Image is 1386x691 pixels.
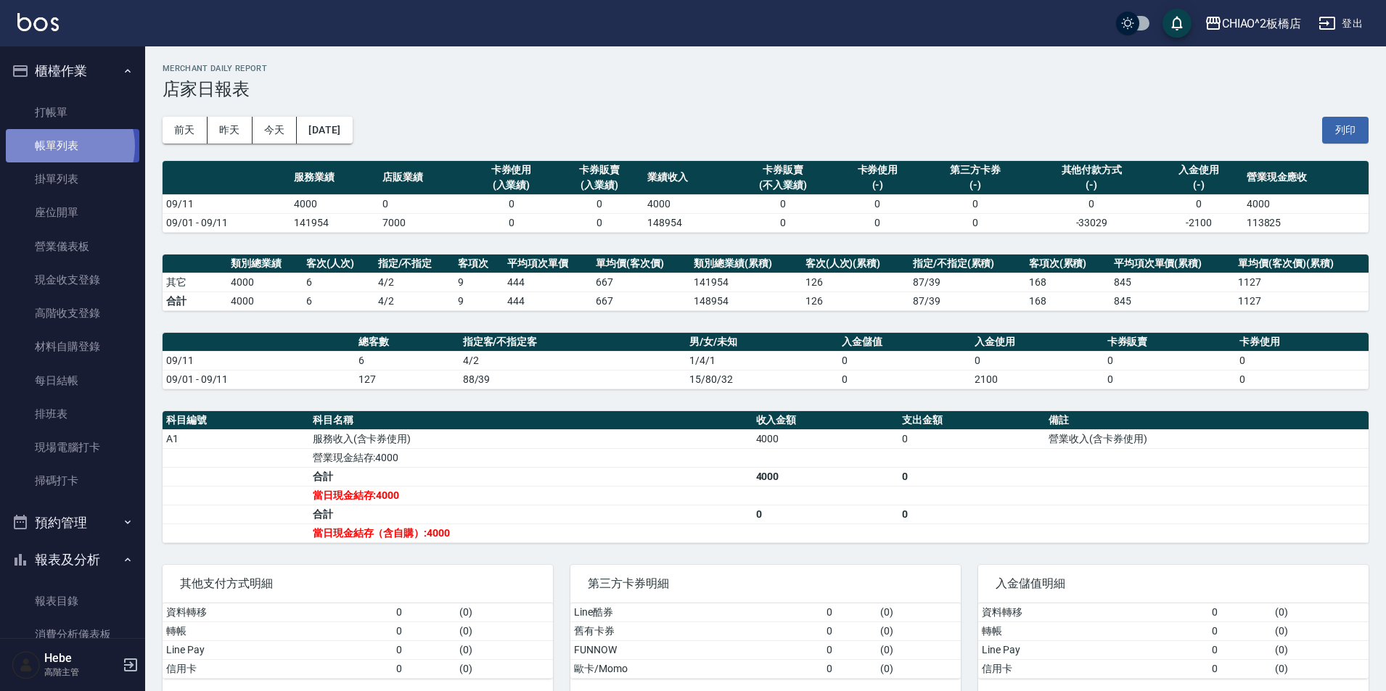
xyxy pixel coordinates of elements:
td: 4000 [227,291,303,310]
th: 平均項次單價(累積) [1110,255,1235,273]
th: 備註 [1045,411,1369,430]
td: ( 0 ) [877,603,961,622]
table: a dense table [163,333,1369,389]
td: ( 0 ) [456,603,553,622]
table: a dense table [978,603,1369,679]
div: 入金使用 [1158,162,1239,178]
td: 1/4/1 [686,351,838,370]
td: 0 [467,213,556,232]
th: 平均項次單價 [504,255,592,273]
div: 第三方卡券 [925,162,1025,178]
td: 0 [555,213,644,232]
td: ( 0 ) [1271,640,1369,659]
td: 9 [454,291,504,310]
th: 單均價(客次價)(累積) [1234,255,1369,273]
div: (-) [837,178,919,193]
th: 單均價(客次價) [592,255,690,273]
table: a dense table [163,255,1369,311]
button: 報表及分析 [6,541,139,579]
td: 4000 [753,429,899,448]
a: 現金收支登錄 [6,263,139,297]
div: 其他付款方式 [1033,162,1151,178]
td: -33029 [1029,213,1155,232]
button: 前天 [163,117,208,144]
td: 88/39 [459,370,686,389]
td: 0 [732,194,834,213]
td: 0 [732,213,834,232]
a: 高階收支登錄 [6,297,139,330]
td: 6 [303,273,374,291]
td: 09/11 [163,351,355,370]
h2: Merchant Daily Report [163,64,1369,73]
td: ( 0 ) [1271,603,1369,622]
td: 0 [1104,351,1237,370]
div: 卡券販賣 [736,162,830,178]
div: (-) [925,178,1025,193]
td: 148954 [644,213,732,232]
td: 168 [1025,291,1110,310]
td: 0 [823,603,877,622]
td: 其它 [163,273,227,291]
td: 4000 [1243,194,1369,213]
td: 444 [504,273,592,291]
div: (入業績) [559,178,640,193]
div: 卡券使用 [837,162,919,178]
td: 0 [393,659,456,678]
th: 業績收入 [644,161,732,195]
td: 0 [1208,621,1271,640]
td: 0 [823,640,877,659]
td: 148954 [690,291,801,310]
td: 09/01 - 09/11 [163,370,355,389]
td: 0 [1155,194,1243,213]
th: 類別總業績(累積) [690,255,801,273]
td: 0 [393,621,456,640]
td: ( 0 ) [456,621,553,640]
td: 信用卡 [163,659,393,678]
th: 總客數 [355,333,459,352]
table: a dense table [163,161,1369,233]
td: 0 [898,467,1045,486]
th: 服務業績 [290,161,379,195]
div: (-) [1158,178,1239,193]
td: 0 [823,621,877,640]
table: a dense table [163,603,553,679]
div: CHIAO^2板橋店 [1222,15,1302,33]
a: 帳單列表 [6,129,139,162]
span: 第三方卡券明細 [588,576,943,591]
td: 0 [898,505,1045,524]
th: 客項次 [454,255,504,273]
td: 845 [1110,273,1235,291]
th: 科目名稱 [309,411,753,430]
td: ( 0 ) [877,621,961,640]
th: 客次(人次)(累積) [802,255,909,273]
td: 667 [592,291,690,310]
td: 6 [355,351,459,370]
button: 登出 [1313,10,1369,37]
td: 合計 [163,291,227,310]
button: 櫃檯作業 [6,52,139,90]
td: 0 [555,194,644,213]
a: 掛單列表 [6,162,139,196]
td: 09/01 - 09/11 [163,213,290,232]
th: 指定/不指定 [374,255,455,273]
div: 卡券使用 [471,162,552,178]
button: save [1162,9,1192,38]
td: Line酷券 [570,603,823,622]
td: A1 [163,429,309,448]
td: 4 / 2 [374,273,455,291]
td: 0 [1208,603,1271,622]
td: 0 [922,194,1028,213]
div: 卡券販賣 [559,162,640,178]
td: 0 [1208,659,1271,678]
th: 支出金額 [898,411,1045,430]
button: 預約管理 [6,504,139,542]
td: FUNNOW [570,640,823,659]
th: 入金儲值 [838,333,971,352]
td: 0 [393,603,456,622]
p: 高階主管 [44,666,118,679]
th: 指定客/不指定客 [459,333,686,352]
th: 營業現金應收 [1243,161,1369,195]
td: 444 [504,291,592,310]
img: Logo [17,13,59,31]
td: Line Pay [163,640,393,659]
